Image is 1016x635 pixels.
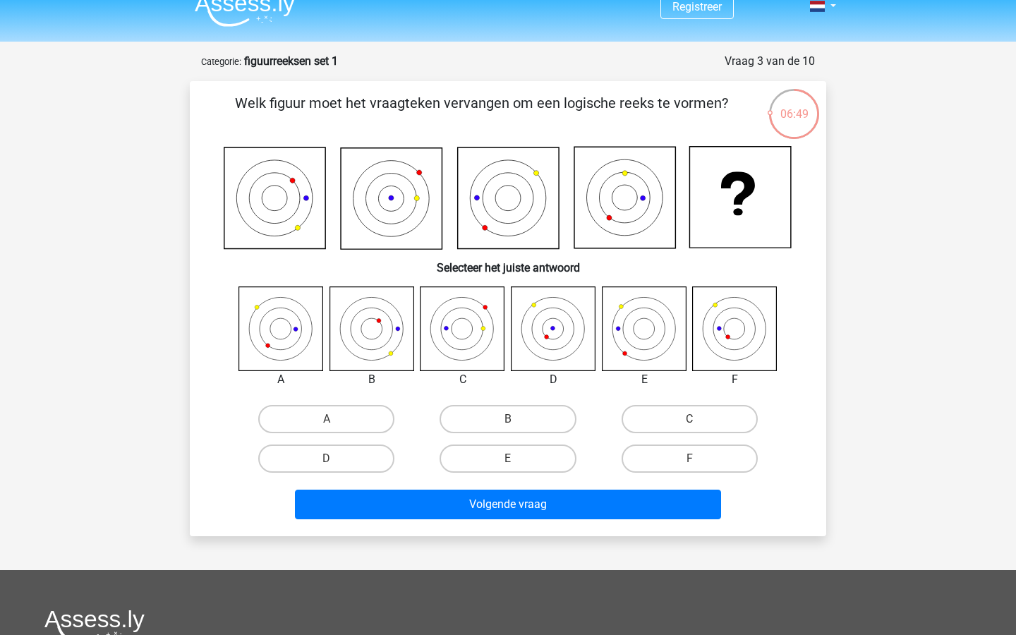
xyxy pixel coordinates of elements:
[622,445,758,473] label: F
[440,405,576,433] label: B
[768,87,821,123] div: 06:49
[622,405,758,433] label: C
[258,405,394,433] label: A
[228,371,334,388] div: A
[258,445,394,473] label: D
[682,371,788,388] div: F
[319,371,425,388] div: B
[244,54,338,68] strong: figuurreeksen set 1
[500,371,607,388] div: D
[725,53,815,70] div: Vraag 3 van de 10
[440,445,576,473] label: E
[295,490,722,519] button: Volgende vraag
[591,371,698,388] div: E
[212,92,751,135] p: Welk figuur moet het vraagteken vervangen om een logische reeks te vormen?
[212,250,804,274] h6: Selecteer het juiste antwoord
[201,56,241,67] small: Categorie:
[409,371,516,388] div: C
